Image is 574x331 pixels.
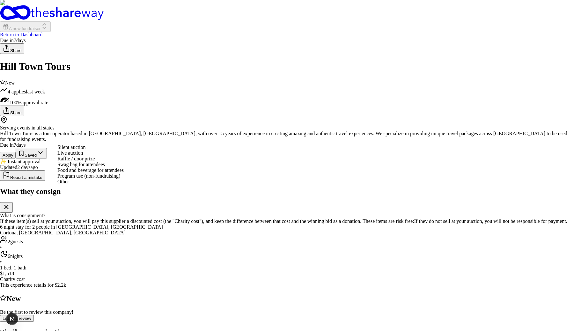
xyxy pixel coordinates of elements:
span: Raffle / door prize [57,156,95,161]
span: Swag bag for attendees [57,162,105,167]
span: Food and beverage for attendees [57,167,124,173]
span: Silent auction [57,144,85,150]
span: Program use (non-fundraising) [57,173,120,179]
span: Live auction [57,150,83,156]
span: Other [57,179,69,184]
